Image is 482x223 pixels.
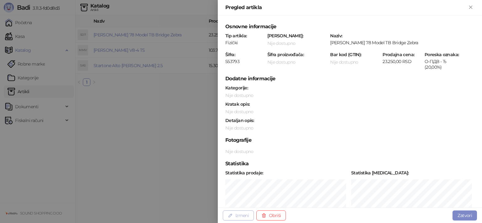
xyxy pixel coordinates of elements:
[256,210,286,220] button: Obriši
[330,52,361,57] strong: Bar kod (GTIN) :
[267,40,296,46] span: Nije dostupno
[351,170,409,176] strong: Statistika [MEDICAL_DATA] :
[225,101,249,107] strong: Kratak opis :
[382,59,423,64] div: 23.250,00 RSD
[424,59,465,70] div: О-ПДВ - Ђ (20,00%)
[225,109,254,114] span: Nije dostupno
[225,160,474,167] h5: Statistika
[225,149,254,154] span: Nije dostupno
[267,59,296,65] span: Nije dostupno
[225,23,474,30] h5: Osnovne informacije
[225,52,235,57] strong: Šifra :
[223,210,254,220] button: Izmeni
[267,52,304,57] strong: Šifra proizvođača :
[225,33,247,39] strong: Tip artikla :
[225,85,248,91] strong: Kategorije :
[267,33,303,39] strong: [PERSON_NAME] :
[225,118,254,123] strong: Detaljan opis :
[330,33,342,39] strong: Naziv :
[453,210,477,220] button: Zatvori
[225,75,474,82] h5: Dodatne informacije
[330,59,358,65] span: Nije dostupno
[329,40,475,45] div: [PERSON_NAME] 78 Model TB Bridge Zebra
[467,4,474,11] button: Zatvori
[425,52,459,57] strong: Poreska oznaka :
[383,52,414,57] strong: Prodajna cena :
[225,136,474,144] h5: Fotografije
[225,4,467,11] div: Pregled artikla
[225,125,254,131] span: Nije dostupno
[225,93,254,98] span: Nije dostupno
[225,59,265,64] div: 553793
[225,170,263,176] strong: Statistika prodaje :
[225,40,265,45] div: Fizički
